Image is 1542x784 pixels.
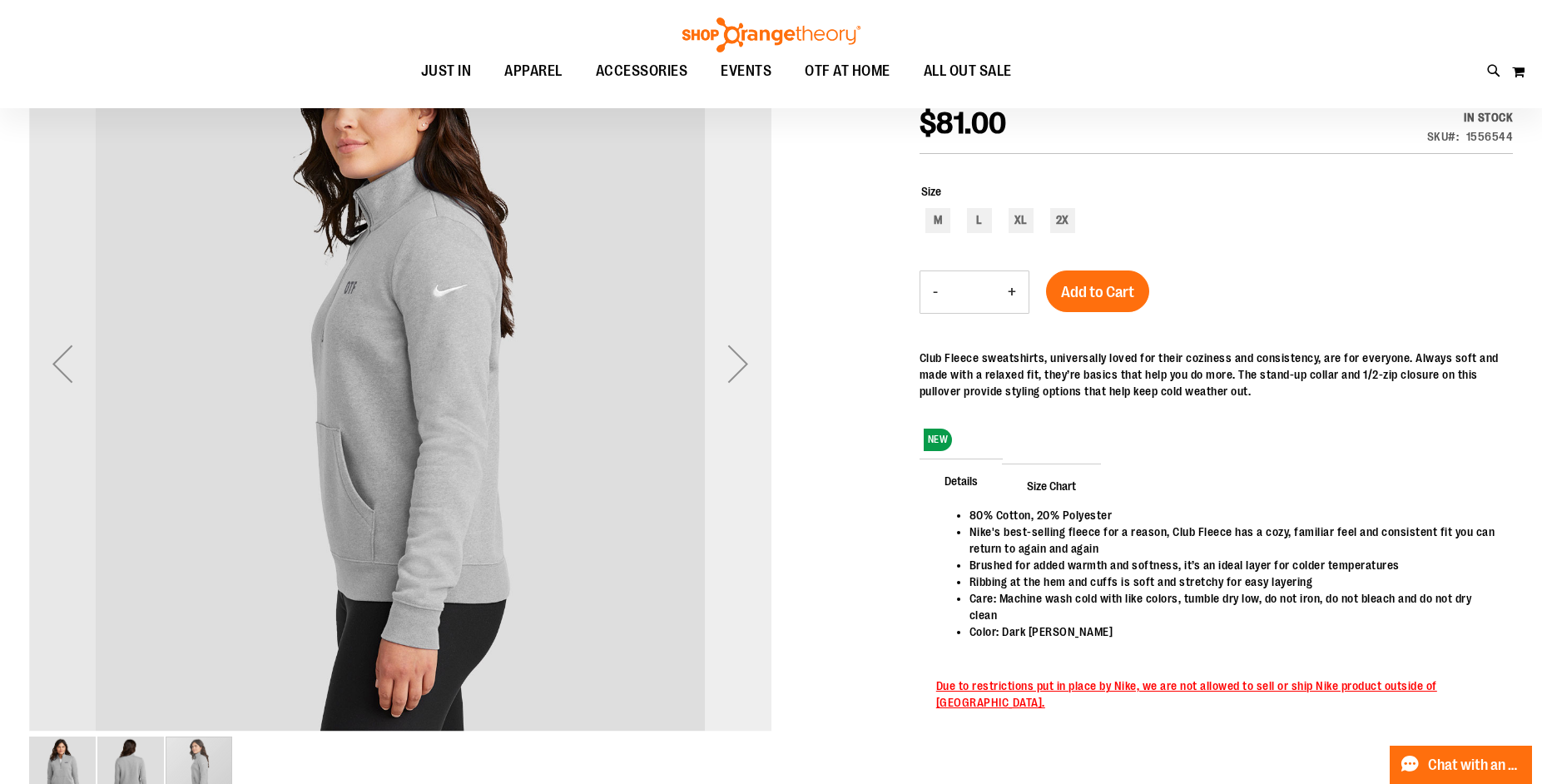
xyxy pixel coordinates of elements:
li: Ribbing at the hem and cuffs is soft and stretchy for easy layering [969,573,1496,590]
span: NEW [924,429,953,451]
span: Details [920,459,1003,502]
li: Brushed for added warmth and softness, it’s an ideal layer for colder temperatures [969,557,1496,573]
li: Care: Machine wash cold with like colors, tumble dry low, do not iron, do not bleach and do not d... [969,590,1496,623]
div: Club Fleece sweatshirts, universally loved for their coziness and consistency, are for everyone. ... [920,350,1513,399]
li: 80% Cotton, 20% Polyester [969,507,1496,523]
button: Add to Cart [1046,270,1149,312]
div: 1556544 [1466,128,1514,145]
span: Size [921,185,941,198]
img: Shop Orangetheory [680,17,863,52]
div: Availability [1427,109,1514,126]
li: Nike's best-selling fleece for a reason, Club Fleece has a cozy, familiar feel and consistent fit... [969,523,1496,557]
button: Decrease product quantity [920,271,950,313]
span: ALL OUT SALE [924,52,1012,90]
span: OTF AT HOME [805,52,890,90]
span: APPAREL [504,52,563,90]
span: Chat with an Expert [1428,757,1522,773]
span: Size Chart [1002,464,1101,507]
span: EVENTS [721,52,771,90]
strong: SKU [1427,130,1460,143]
span: JUST IN [421,52,472,90]
span: ACCESSORIES [596,52,688,90]
li: Color: Dark [PERSON_NAME] [969,623,1496,640]
div: L [967,208,992,233]
span: Add to Cart [1061,283,1134,301]
div: XL [1009,208,1034,233]
button: Chat with an Expert [1390,746,1533,784]
input: Product quantity [950,272,995,312]
span: $81.00 [920,107,1007,141]
div: M [925,208,950,233]
button: Increase product quantity [995,271,1029,313]
div: In stock [1427,109,1514,126]
div: 2X [1050,208,1075,233]
span: Due to restrictions put in place by Nike, we are not allowed to sell or ship Nike product outside... [936,679,1437,709]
